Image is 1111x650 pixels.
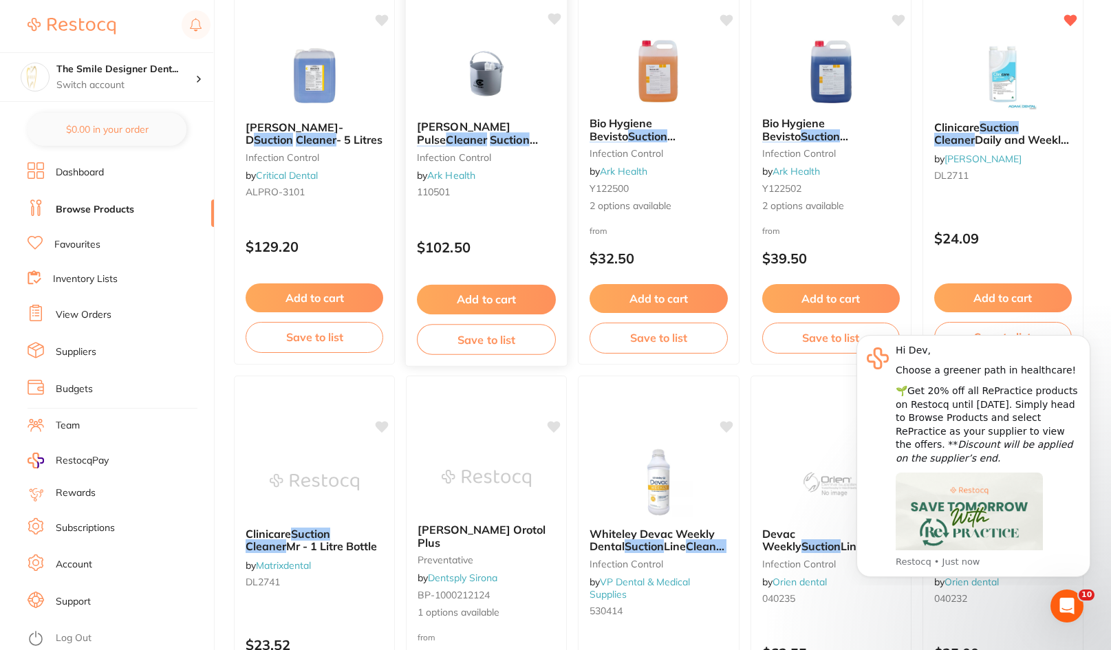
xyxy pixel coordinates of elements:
em: Cleaning [417,145,464,159]
img: Clinicare Suction Cleaner Daily and Weekly 1L [958,41,1048,110]
span: RestocqPay [56,454,109,468]
button: Add to cart [934,283,1072,312]
a: Orien dental [773,576,827,588]
span: 040235 [762,592,795,605]
button: Add to cart [762,284,900,313]
span: Devac Weekly [762,527,801,553]
button: Save to list [762,323,900,353]
button: Save to list [590,323,727,353]
span: BP-1000212124 [418,589,490,601]
span: Clinicare [934,120,980,134]
a: Subscriptions [56,521,115,535]
span: 2 options available [762,199,900,213]
span: DL2711 [934,169,969,182]
a: Account [56,558,92,572]
b: Bio Hygiene Bevisto Suction Cleaner W2 Alkaline [762,117,900,142]
a: Suppliers [56,345,96,359]
img: The Smile Designer Dental Studio [21,63,49,91]
a: [PERSON_NAME] [945,153,1022,165]
span: Bio Hygiene Bevisto [590,116,652,142]
iframe: Intercom live chat [1050,589,1083,622]
em: Suction [254,133,293,147]
b: Clinicare Suction Cleaner Daily and Weekly 1L [934,121,1072,147]
a: Ark Health [600,165,647,177]
img: Whiteley Devac Weekly Dental Suction Line Cleaner 1 Litre [614,448,703,517]
span: Line [664,539,686,553]
span: by [417,169,475,182]
img: Clinicare Suction Cleaner Mr - 1 Litre Bottle [270,448,359,517]
img: Cattani Pulse Cleaner Suction Cleaning Bucket [442,40,532,109]
em: Cleaner [762,142,803,155]
span: by [762,165,820,177]
small: infection control [590,148,727,159]
b: Bio Hygiene Bevisto Suction Cleaner W1 Acidic [590,117,727,142]
img: Restocq Logo [28,18,116,34]
p: $39.50 [762,250,900,266]
span: 2 options available [590,199,727,213]
a: Rewards [56,486,96,500]
span: by [246,169,318,182]
a: Browse Products [56,203,134,217]
span: Daily and Weekly 1L [934,133,1069,159]
em: Cleaner [686,539,726,553]
span: Y122502 [762,182,801,195]
small: infection control [590,559,727,570]
em: Cleaner [934,133,975,147]
small: preventative [418,554,555,565]
a: Critical Dental [256,169,318,182]
span: from [762,226,780,236]
span: Whiteley Devac Weekly Dental [590,527,715,553]
em: Suction [801,539,841,553]
span: from [590,226,607,236]
img: RestocqPay [28,453,44,468]
a: Ark Health [427,169,475,182]
span: 10 [1079,589,1094,600]
span: , 1L Bottle [762,539,906,565]
a: Dentsply Sirona [428,572,497,584]
a: Budgets [56,382,93,396]
iframe: Intercom notifications message [836,323,1111,585]
img: ALPRO AlproJet-D Suction Cleaner - 5 Litres [270,41,359,110]
span: ALPRO-3101 [246,186,305,198]
span: by [246,559,311,572]
span: Clinicare [246,527,291,541]
b: Clinicare Suction Cleaner Mr - 1 Litre Bottle [246,528,383,553]
span: W2 Alkaline [803,142,867,155]
p: $129.20 [246,239,383,254]
span: by [590,165,647,177]
img: Devac Weekly Suction Line Cleaner, 1L Bottle [786,448,876,517]
span: 040232 [934,592,967,605]
span: 1 Litre [590,539,733,565]
small: infection control [762,559,900,570]
span: W1 Acidic [630,142,684,155]
a: Support [56,595,91,609]
span: 1 options available [418,606,555,620]
b: Cattani Pulse Cleaner Suction Cleaning Bucket [417,120,556,146]
a: Team [56,419,80,433]
em: Cleaner [446,133,488,147]
span: by [590,576,690,600]
small: infection control [246,152,383,163]
b: Durr Orotol Plus [418,523,555,549]
a: RestocqPay [28,453,109,468]
span: [PERSON_NAME]-D [246,120,343,147]
button: Save to list [246,322,383,352]
h4: The Smile Designer Dental Studio [56,63,195,76]
a: VP Dental & Medical Supplies [590,576,690,600]
em: Suction [490,133,530,147]
img: Bio Hygiene Bevisto Suction Cleaner W2 Alkaline [786,37,876,106]
em: Suction [291,527,330,541]
p: $32.50 [590,250,727,266]
em: Cleaner [296,133,336,147]
small: infection control [417,151,556,162]
small: infection control [762,148,900,159]
a: View Orders [56,308,111,322]
span: - 5 Litres [336,133,382,147]
button: Add to cart [590,284,727,313]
